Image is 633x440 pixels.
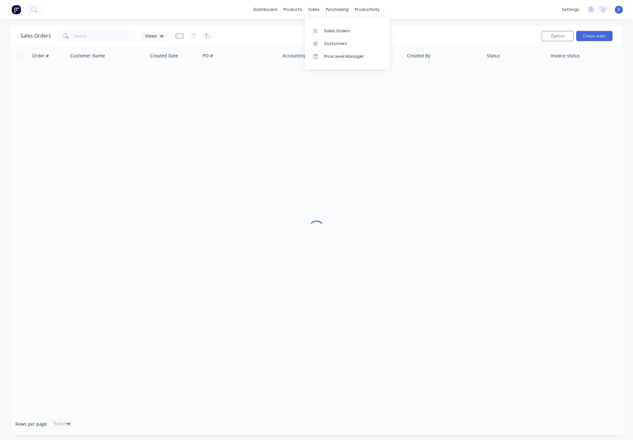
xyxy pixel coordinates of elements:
[70,53,105,59] div: Customer Name
[250,5,280,14] a: dashboard
[576,31,613,41] button: Create order
[203,53,213,59] div: PO #
[15,421,47,427] span: Rows per page
[551,53,580,59] div: Invoice status
[305,24,389,37] a: Sales Orders
[323,5,352,14] div: purchasing
[283,53,325,59] div: Accounting Order #
[407,53,430,59] div: Created By
[305,50,389,63] a: Price Level Manager
[487,53,500,59] div: Status
[280,5,305,14] div: products
[74,30,136,42] input: Search...
[305,37,389,50] a: Customers
[618,7,620,12] span: S
[150,53,178,59] div: Created Date
[11,5,21,14] img: Factory
[54,421,71,427] div: Select...
[324,54,364,59] div: Price Level Manager
[559,5,583,14] div: settings
[324,28,350,34] div: Sales Orders
[145,33,157,39] span: Views
[32,53,49,59] div: Order #
[542,31,574,41] button: Options
[20,33,51,39] h1: Sales Orders
[352,5,383,14] div: productivity
[305,5,323,14] div: sales
[324,41,347,47] div: Customers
